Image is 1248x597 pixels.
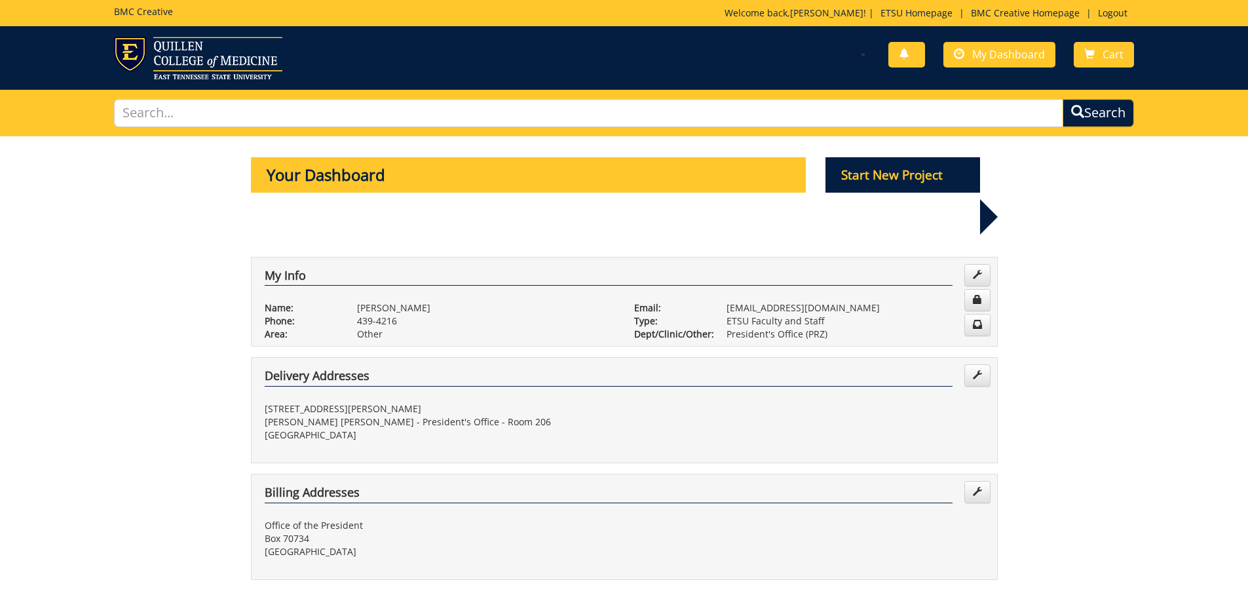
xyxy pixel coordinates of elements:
[964,289,991,311] a: Change Password
[964,264,991,286] a: Edit Info
[265,519,615,532] p: Office of the President
[727,315,984,328] p: ETSU Faculty and Staff
[265,315,337,328] p: Phone:
[727,301,984,315] p: [EMAIL_ADDRESS][DOMAIN_NAME]
[825,157,980,193] p: Start New Project
[634,328,707,341] p: Dept/Clinic/Other:
[634,315,707,328] p: Type:
[1103,47,1124,62] span: Cart
[265,328,337,341] p: Area:
[1091,7,1134,19] a: Logout
[357,315,615,328] p: 439-4216
[825,170,980,182] a: Start New Project
[972,47,1045,62] span: My Dashboard
[964,481,991,503] a: Edit Addresses
[265,545,615,558] p: [GEOGRAPHIC_DATA]
[251,157,806,193] p: Your Dashboard
[265,429,615,442] p: [GEOGRAPHIC_DATA]
[265,269,953,286] h4: My Info
[265,402,615,415] p: [STREET_ADDRESS][PERSON_NAME]
[265,415,615,429] p: [PERSON_NAME] [PERSON_NAME] - President's Office - Room 206
[943,42,1055,67] a: My Dashboard
[727,328,984,341] p: President's Office (PRZ)
[265,532,615,545] p: Box 70734
[725,7,1134,20] p: Welcome back, ! | | |
[265,301,337,315] p: Name:
[114,7,173,16] h5: BMC Creative
[1074,42,1134,67] a: Cart
[1063,99,1134,127] button: Search
[874,7,959,19] a: ETSU Homepage
[964,364,991,387] a: Edit Addresses
[790,7,863,19] a: [PERSON_NAME]
[634,301,707,315] p: Email:
[357,301,615,315] p: [PERSON_NAME]
[265,370,953,387] h4: Delivery Addresses
[964,314,991,336] a: Change Communication Preferences
[265,486,953,503] h4: Billing Addresses
[114,99,1064,127] input: Search...
[114,37,282,79] img: ETSU logo
[964,7,1086,19] a: BMC Creative Homepage
[357,328,615,341] p: Other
